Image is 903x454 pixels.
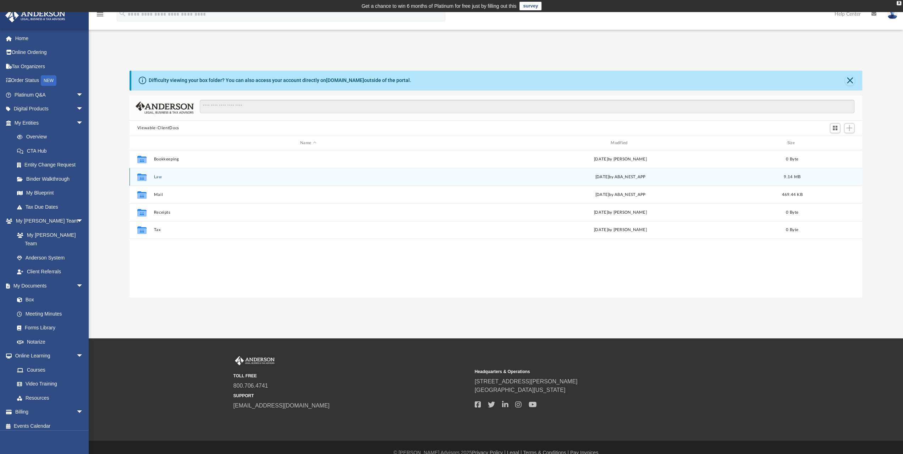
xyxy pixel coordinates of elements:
[466,140,775,146] div: Modified
[96,10,104,18] i: menu
[5,59,94,73] a: Tax Organizers
[5,102,94,116] a: Digital Productsarrow_drop_down
[10,186,90,200] a: My Blueprint
[233,403,330,409] a: [EMAIL_ADDRESS][DOMAIN_NAME]
[153,140,462,146] div: Name
[76,88,90,102] span: arrow_drop_down
[10,293,87,307] a: Box
[786,210,798,214] span: 0 Byte
[154,175,463,179] button: Law
[466,227,775,234] div: [DATE] by [PERSON_NAME]
[10,265,90,279] a: Client Referrals
[10,307,90,321] a: Meeting Minutes
[200,100,854,113] input: Search files and folders
[10,335,90,349] a: Notarize
[786,228,798,232] span: 0 Byte
[830,123,841,133] button: Switch to Grid View
[76,102,90,116] span: arrow_drop_down
[76,214,90,229] span: arrow_drop_down
[362,2,517,10] div: Get a chance to win 6 months of Platinum for free just by filling out this
[5,349,90,363] a: Online Learningarrow_drop_down
[154,210,463,215] button: Receipts
[475,387,566,393] a: [GEOGRAPHIC_DATA][US_STATE]
[149,77,411,84] div: Difficulty viewing your box folder? You can also access your account directly on outside of the p...
[897,1,901,5] div: close
[133,140,150,146] div: id
[76,116,90,130] span: arrow_drop_down
[10,130,94,144] a: Overview
[233,356,276,365] img: Anderson Advisors Platinum Portal
[233,373,470,379] small: TOLL FREE
[3,9,67,22] img: Anderson Advisors Platinum Portal
[5,279,90,293] a: My Documentsarrow_drop_down
[154,228,463,233] button: Tax
[778,140,806,146] div: Size
[5,405,94,419] a: Billingarrow_drop_down
[466,174,775,180] div: [DATE] by ABA_NEST_APP
[5,45,94,60] a: Online Ordering
[10,391,90,405] a: Resources
[10,377,87,391] a: Video Training
[119,10,126,17] i: search
[10,144,94,158] a: CTA Hub
[76,349,90,363] span: arrow_drop_down
[5,73,94,88] a: Order StatusNEW
[475,378,578,384] a: [STREET_ADDRESS][PERSON_NAME]
[10,172,94,186] a: Binder Walkthrough
[519,2,541,10] a: survey
[887,9,898,19] img: User Pic
[844,123,855,133] button: Add
[10,363,90,377] a: Courses
[809,140,859,146] div: id
[784,175,800,179] span: 9.14 MB
[786,157,798,161] span: 0 Byte
[466,209,775,216] div: [DATE] by [PERSON_NAME]
[10,228,87,251] a: My [PERSON_NAME] Team
[96,13,104,18] a: menu
[154,192,463,197] button: Mail
[10,200,94,214] a: Tax Due Dates
[154,157,463,162] button: Bookkeeping
[233,383,268,389] a: 800.706.4741
[130,150,862,297] div: grid
[137,125,179,131] button: Viewable-ClientDocs
[76,405,90,420] span: arrow_drop_down
[5,116,94,130] a: My Entitiesarrow_drop_down
[5,419,94,433] a: Events Calendar
[475,368,711,375] small: Headquarters & Operations
[782,193,802,197] span: 469.44 KB
[5,88,94,102] a: Platinum Q&Aarrow_drop_down
[466,156,775,163] div: [DATE] by [PERSON_NAME]
[5,31,94,45] a: Home
[10,321,87,335] a: Forms Library
[326,77,364,83] a: [DOMAIN_NAME]
[10,158,94,172] a: Entity Change Request
[845,76,855,86] button: Close
[10,251,90,265] a: Anderson System
[5,214,90,228] a: My [PERSON_NAME] Teamarrow_drop_down
[76,279,90,293] span: arrow_drop_down
[233,393,470,399] small: SUPPORT
[466,192,775,198] div: [DATE] by ABA_NEST_APP
[41,75,56,86] div: NEW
